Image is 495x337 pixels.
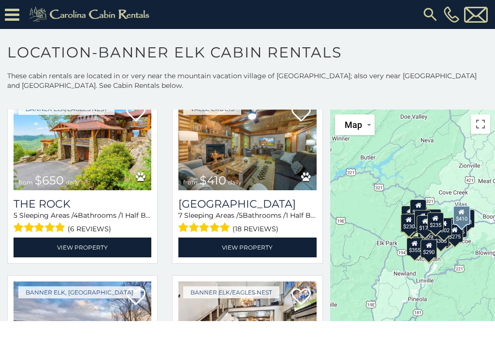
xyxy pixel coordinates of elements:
[335,114,375,135] button: Change map style
[183,179,198,186] span: from
[291,104,311,124] a: Add to favorites
[427,212,444,231] div: $235
[14,98,151,190] img: The Rock
[422,6,439,23] img: search-regular.svg
[407,238,423,256] div: $355
[18,179,33,186] span: from
[421,239,437,258] div: $290
[436,218,452,236] div: $302
[228,179,242,186] span: daily
[286,211,330,220] span: 1 Half Baths /
[417,215,434,234] div: $170
[178,98,316,190] img: Mountainside Lodge
[178,211,316,235] div: Sleeping Areas / Bathrooms / Sleeps:
[24,5,158,24] img: Khaki-logo.png
[345,120,362,130] span: Map
[183,286,279,298] a: Banner Elk/Eagles Nest
[14,211,151,235] div: Sleeping Areas / Bathrooms / Sleeps:
[14,211,17,220] span: 5
[178,211,182,220] span: 7
[178,238,316,257] a: View Property
[291,287,311,308] a: Add to favorites
[414,210,431,228] div: $570
[14,98,151,190] a: The Rock from $650 daily
[178,197,316,211] h3: Mountainside Lodge
[425,209,442,227] div: $235
[471,114,490,134] button: Toggle fullscreen view
[233,223,278,235] span: (18 reviews)
[68,223,111,235] span: (6 reviews)
[408,236,424,254] div: $225
[66,179,79,186] span: daily
[14,197,151,211] a: The Rock
[178,197,316,211] a: [GEOGRAPHIC_DATA]
[126,104,146,124] a: Add to favorites
[400,214,417,233] div: $305
[447,224,463,242] div: $275
[402,206,418,224] div: $290
[453,206,470,225] div: $410
[441,6,462,23] a: [PHONE_NUMBER]
[18,286,141,298] a: Banner Elk, [GEOGRAPHIC_DATA]
[178,98,316,190] a: Mountainside Lodge from $410 daily
[14,238,151,257] a: View Property
[35,173,64,187] span: $650
[401,214,417,232] div: $230
[433,228,449,247] div: $305
[121,211,165,220] span: 1 Half Baths /
[410,199,426,218] div: $310
[200,173,226,187] span: $410
[73,211,78,220] span: 4
[239,211,243,220] span: 5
